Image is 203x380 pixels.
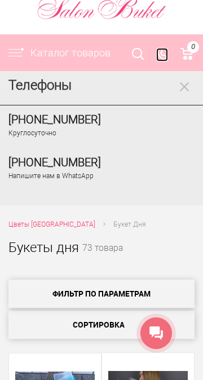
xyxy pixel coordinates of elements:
[8,157,195,169] div: [PHONE_NUMBER]
[8,113,101,126] span: [PHONE_NUMBER]
[8,220,95,228] span: Цветы [GEOGRAPHIC_DATA]
[8,172,94,180] span: Напишите нам в WhatsApp
[187,41,199,53] span: 0
[8,311,189,339] span: Сортировка
[113,220,146,228] span: Букет Дня
[8,114,195,138] a: [PHONE_NUMBER] Круглосуточно
[82,244,123,271] small: 73 товара
[8,280,195,308] span: Фильтр по параметрам
[8,237,79,258] h1: Букеты дня
[8,129,56,137] span: Круглосуточно
[8,219,95,231] a: Цветы [GEOGRAPHIC_DATA]
[8,157,195,181] a: [PHONE_NUMBER] Напишите нам в WhatsApp
[8,79,72,91] div: Телефоны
